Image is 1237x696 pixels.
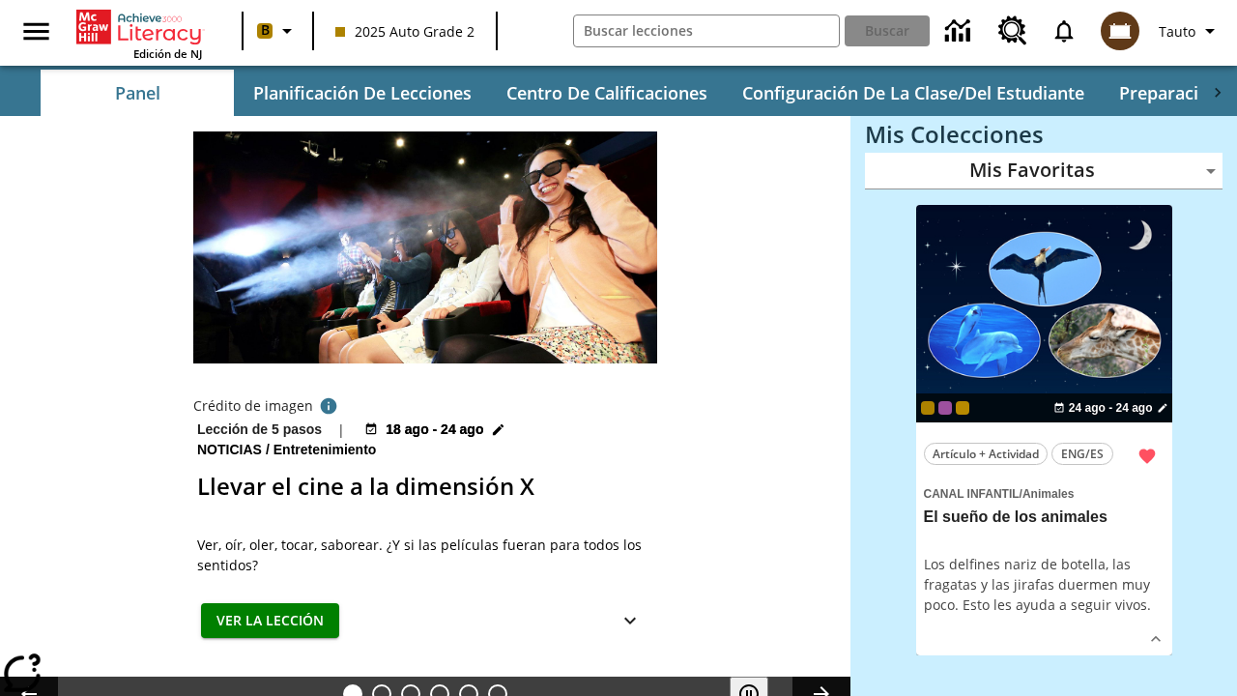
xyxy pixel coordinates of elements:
button: Planificación de lecciones [238,70,487,116]
button: Centro de calificaciones [491,70,723,116]
div: New 2025 class [956,401,969,415]
div: Clase actual [921,401,935,415]
input: Buscar campo [574,15,840,46]
button: Perfil/Configuración [1151,14,1229,48]
button: 18 ago - 24 ago Elegir fechas [360,420,508,440]
span: 18 ago - 24 ago [386,420,483,440]
h2: Llevar el cine a la dimensión X [197,469,653,504]
h3: El sueño de los animales [924,507,1165,528]
button: Panel [41,70,234,116]
button: Ver la lección [201,603,339,639]
div: Portada [76,6,202,61]
button: Abrir el menú lateral [8,3,65,60]
div: Pestañas siguientes [1198,70,1237,116]
a: Notificaciones [1039,6,1089,56]
span: Animales [1022,487,1074,501]
span: / [266,442,270,457]
button: Crédito de foto: The Asahi Shimbun vía Getty Images [313,392,344,420]
a: Centro de recursos, Se abrirá en una pestaña nueva. [987,5,1039,57]
div: OL 2025 Auto Grade 3 [938,401,952,415]
img: avatar image [1101,12,1139,50]
span: 24 ago - 24 ago [1069,399,1153,417]
div: lesson details [916,205,1172,656]
button: Ver más [611,603,649,639]
span: Entretenimiento [273,440,381,461]
span: Tema: Canal Infantil/Animales [924,482,1165,504]
span: 2025 Auto Grade 2 [335,21,475,42]
button: ENG/ES [1051,443,1113,465]
button: Escoja un nuevo avatar [1089,6,1151,56]
button: 24 ago - 24 ago Elegir fechas [1050,399,1172,417]
button: Boost El color de la clase es anaranjado claro. Cambiar el color de la clase. [249,14,306,48]
span: B [261,18,270,43]
button: Ver más [1141,624,1170,653]
a: Centro de información [934,5,987,58]
div: Los delfines nariz de botella, las fragatas y las jirafas duermen muy poco. Esto les ayuda a segu... [924,554,1165,615]
p: Lección de 5 pasos [197,420,322,440]
span: Edición de NJ [133,46,202,61]
span: ENG/ES [1061,444,1104,464]
button: Configuración de la clase/del estudiante [727,70,1100,116]
span: Noticias [197,440,266,461]
span: / [1020,487,1022,501]
div: Ver, oír, oler, tocar, saborear. ¿Y si las películas fueran para todos los sentidos? [197,535,653,575]
span: Canal Infantil [924,487,1020,501]
div: Mis Favoritas [865,153,1223,189]
img: El panel situado frente a los asientos rocía con agua nebulizada al feliz público en un cine equi... [193,131,657,363]
span: Tauto [1159,21,1195,42]
div: Subbarra de navegación [39,70,1198,116]
p: Crédito de imagen [193,396,313,416]
span: Artículo + Actividad [933,444,1039,464]
button: Artículo + Actividad [924,443,1048,465]
h3: Mis Colecciones [865,121,1223,148]
a: Portada [76,8,202,46]
button: Remover de Favoritas [1130,439,1165,474]
span: | [337,420,345,440]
